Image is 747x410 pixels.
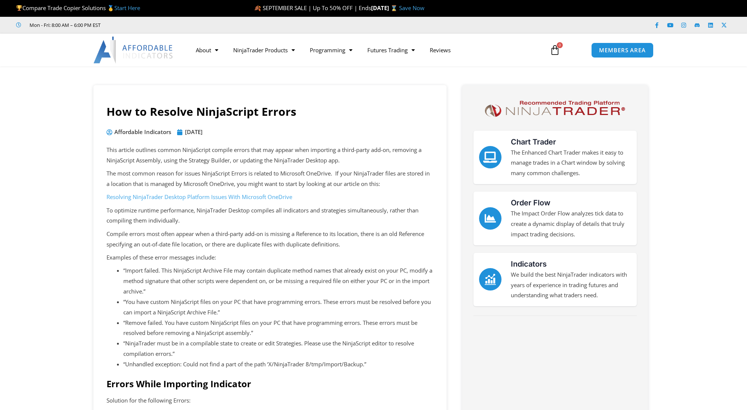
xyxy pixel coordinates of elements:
[107,252,433,263] p: Examples of these error messages include:
[511,198,550,207] a: Order Flow
[511,208,631,240] p: The Impact Order Flow analyzes tick data to create a dynamic display of details that truly impact...
[112,127,171,137] span: Affordable Indicators
[360,41,422,59] a: Futures Trading
[114,4,140,12] a: Start Here
[123,338,433,359] li: “NinjaTrader must be in a compilable state to create or edit Strategies. Please use the NinjaScri...
[511,270,631,301] p: We build the best NinjaTrader indicators with years of experience in trading futures and understa...
[557,42,563,48] span: 0
[16,4,140,12] span: Compare Trade Copier Solutions 🥇
[93,37,174,63] img: LogoAI | Affordable Indicators – NinjaTrader
[123,265,433,297] li: “Import failed. This NinjaScript Archive File may contain duplicate method names that already exi...
[107,205,433,226] p: To optimize runtime performance, NinjaTrader Desktop compiles all indicators and strategies simul...
[123,318,433,339] li: “Remove failed. You have custom NinjaScript files on your PC that have programming errors. These ...
[28,21,101,29] span: Mon - Fri: 8:00 AM – 6:00 PM EST
[399,4,425,12] a: Save Now
[599,47,646,53] span: MEMBERS AREA
[107,104,433,119] h1: How to Resolve NinjaScript Errors
[481,98,628,119] img: NinjaTrader Logo | Affordable Indicators – NinjaTrader
[422,41,458,59] a: Reviews
[538,39,571,61] a: 0
[107,229,433,250] p: Compile errors most often appear when a third-party add-on is missing a Reference to its location...
[479,207,501,230] a: Order Flow
[511,147,631,179] p: The Enhanced Chart Trader makes it easy to manage trades in a Chart window by solving many common...
[511,260,547,268] a: Indicators
[16,5,22,11] img: 🏆
[107,395,433,406] p: Solution for the following Errors:
[371,4,399,12] strong: [DATE] ⌛
[591,43,654,58] a: MEMBERS AREA
[111,21,223,29] iframe: Customer reviews powered by Trustpilot
[302,41,360,59] a: Programming
[123,359,433,370] li: “Unhandled exception: Could not find a part of the path ‘X/NinjaTrader 8/tmp/Import/Backup.”
[479,268,501,291] a: Indicators
[226,41,302,59] a: NinjaTrader Products
[123,297,433,318] li: “You have custom NinjaScript files on your PC that have programming errors. These errors must be ...
[188,41,541,59] nav: Menu
[107,193,292,201] a: Resolving NinjaTrader Desktop Platform Issues With Microsoft OneDrive
[107,168,433,189] p: The most common reason for issues NinjaScript Errors is related to Microsoft OneDrive. If your Ni...
[254,4,371,12] span: 🍂 SEPTEMBER SALE | Up To 50% OFF | Ends
[107,378,433,389] h2: Errors While Importing Indicator
[479,146,501,168] a: Chart Trader
[107,145,433,166] p: This article outlines common NinjaScript compile errors that may appear when importing a third-pa...
[185,128,203,136] time: [DATE]
[188,41,226,59] a: About
[511,137,556,146] a: Chart Trader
